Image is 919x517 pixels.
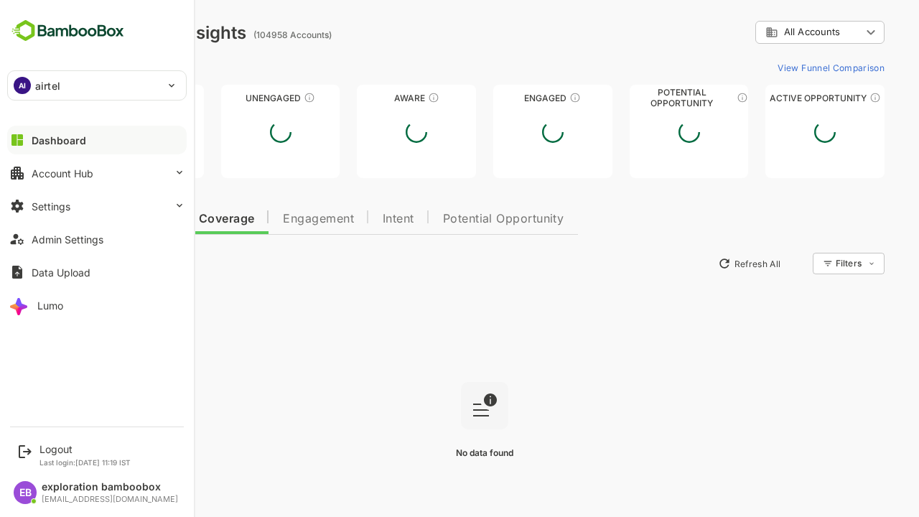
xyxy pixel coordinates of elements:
[34,22,196,43] div: Dashboard Insights
[117,92,129,103] div: These accounts have not been engaged with for a defined time period
[35,78,60,93] p: airtel
[7,17,129,45] img: BambooboxFullLogoMark.5f36c76dfaba33ec1ec1367b70bb1252.svg
[171,93,290,103] div: Unengaged
[49,213,204,225] span: Data Quality and Coverage
[14,77,31,94] div: AI
[784,251,834,276] div: Filters
[34,93,154,103] div: Unreached
[233,213,304,225] span: Engagement
[39,458,131,467] p: Last login: [DATE] 11:19 IST
[42,481,178,493] div: exploration bamboobox
[39,443,131,455] div: Logout
[705,19,834,47] div: All Accounts
[393,213,514,225] span: Potential Opportunity
[715,26,811,39] div: All Accounts
[7,126,187,154] button: Dashboard
[715,93,834,103] div: Active Opportunity
[8,71,186,100] div: AIairtel
[32,200,70,213] div: Settings
[7,225,187,253] button: Admin Settings
[7,192,187,220] button: Settings
[406,447,463,458] span: No data found
[203,29,286,40] ag: (104958 Accounts)
[785,258,811,269] div: Filters
[307,93,426,103] div: Aware
[332,213,364,225] span: Intent
[32,167,93,180] div: Account Hub
[378,92,389,103] div: These accounts have just entered the buying cycle and need further nurturing
[819,92,831,103] div: These accounts have open opportunities which might be at any of the Sales Stages
[7,291,187,320] button: Lumo
[519,92,531,103] div: These accounts are warm, further nurturing would qualify them to MQAs
[34,251,139,276] button: New Insights
[579,93,699,103] div: Potential Opportunity
[32,134,86,146] div: Dashboard
[686,92,698,103] div: These accounts are MQAs and can be passed on to Inside Sales
[32,266,90,279] div: Data Upload
[661,252,737,275] button: Refresh All
[42,495,178,504] div: [EMAIL_ADDRESS][DOMAIN_NAME]
[7,258,187,287] button: Data Upload
[32,233,103,246] div: Admin Settings
[253,92,265,103] div: These accounts have not shown enough engagement and need nurturing
[14,481,37,504] div: EB
[7,159,187,187] button: Account Hub
[734,27,790,37] span: All Accounts
[443,93,562,103] div: Engaged
[37,299,63,312] div: Lumo
[722,56,834,79] button: View Funnel Comparison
